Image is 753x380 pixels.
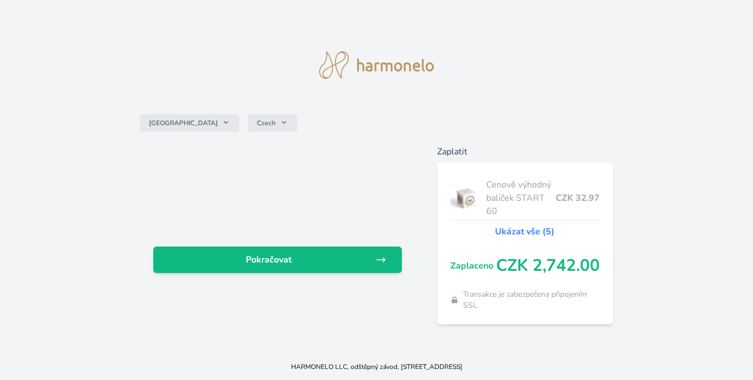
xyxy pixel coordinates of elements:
a: Pokračovat [153,247,401,273]
span: Transakce je zabezpečena připojením SSL [463,289,599,311]
img: start.jpg [450,184,482,212]
span: Pokračovat [162,253,375,266]
span: CZK 32.97 [556,191,600,205]
span: Cenově výhodný balíček START 60 [486,178,556,218]
img: logo.svg [319,51,434,79]
span: [GEOGRAPHIC_DATA] [149,119,218,127]
h6: Zaplatit [437,145,613,158]
span: Czech [257,119,276,127]
span: Zaplaceno [450,259,496,272]
button: [GEOGRAPHIC_DATA] [140,114,239,132]
span: CZK 2,742.00 [496,256,600,276]
button: Czech [248,114,297,132]
a: Ukázat vše (5) [495,225,555,238]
